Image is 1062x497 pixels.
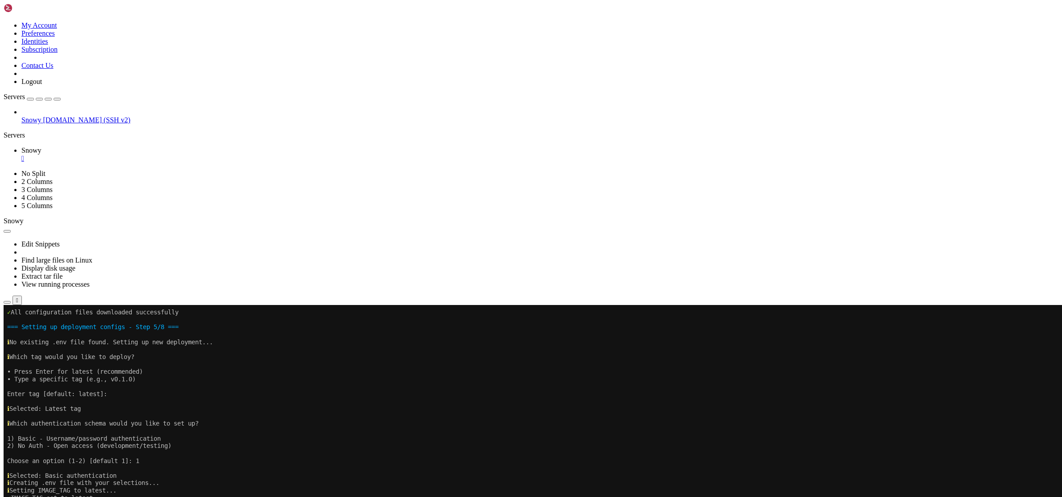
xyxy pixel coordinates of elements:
span: 0.0s [321,360,336,367]
span: ⠏ [7,419,12,426]
span: 24.0s [58,382,76,389]
span: 24.0s [87,390,104,397]
span: Snowy [4,217,23,225]
a: My Account [21,21,57,29]
x-row: Choose an option (1-2) [default 1]: 1 [4,152,945,160]
a: Preferences [21,29,55,37]
x-row: web_server Pulling [4,368,945,375]
a: 2 Columns [21,178,53,185]
a: Snowy [DOMAIN_NAME] (SSH v2) [21,116,1058,124]
x-row: Basic authentication enabled in configuration [4,196,945,204]
x-row: Selected: Latest tag [4,100,945,108]
span: ✓ [4,293,7,300]
x-row: Setting IMAGE_TAG to latest... [4,182,945,189]
x-row: cache Pulling [4,405,945,412]
x-row: index Pulling [4,382,945,390]
x-row: IMAGE_TAG set to latest [4,189,945,197]
x-row: Enter tag [default: latest]: [4,85,945,93]
x-row: nginx Pulling [4,419,945,427]
span: ℹ [4,48,6,55]
x-row: relational_db Pulling [4,390,945,397]
span: • Advanced authentication (OAuth, [PERSON_NAME], etc.) [4,234,196,241]
span: ℹ [4,167,6,174]
a: 4 Columns [21,194,53,201]
x-row: Creating .env file with your selections... [4,174,945,182]
span: [DOMAIN_NAME] (SSH v2) [43,116,130,124]
span: 24.0s [58,419,76,426]
span: 24.0s [115,412,133,419]
x-row: 1) Basic - Username/password authentication [4,130,945,138]
span: ✓ [4,204,7,211]
a: Servers [4,93,61,100]
x-row: Which authentication schema would you like to set up? [4,115,945,122]
div:  [16,297,18,304]
span: Snowy [21,146,41,154]
x-row: Port 3000 is available [4,286,945,293]
x-row: No existing .env file found. Setting up new deployment... [4,33,945,41]
x-row: inference_model_server Skipped - Image is already being pulled by indexing_model_server [4,360,945,368]
span: === Checking for available ports - Step 6/8 === [4,271,171,278]
x-row: Which tag would you like to deploy? [4,48,945,56]
a: View running processes [21,280,90,288]
span: ⠏ [7,397,12,404]
span: ℹ [4,286,6,293]
span: ✓ [4,189,7,196]
span: ℹ [4,338,6,345]
x-row: Using port 3000 for nginx [4,293,945,301]
span: ℹ [4,219,6,226]
a: No Split [21,170,46,177]
a: Logout [21,78,42,85]
li: Snowy [DOMAIN_NAME] (SSH v2) [21,108,1058,124]
x-row: background Skipped - Image is already being pulled by api_server [4,352,945,360]
span: ⠏ [7,390,12,397]
span: Servers [4,93,25,100]
x-row: [+] Pulling 2/10 [4,345,945,353]
a: Display disk usage [21,264,75,272]
span: • Domain settings (for production) [4,249,125,256]
span: ℹ [4,226,6,234]
a: Edit Snippets [21,240,60,248]
span: ⠏ [7,382,12,389]
x-row: Selected: Basic authentication [4,167,945,175]
a: 3 Columns [21,186,53,193]
span: ℹ [4,174,6,181]
span: • Press Enter for latest (recommended) [4,63,139,70]
span: ℹ [4,323,6,330]
x-row: .env file created with your preferences [4,204,945,212]
span: • AI model configuration [4,241,89,248]
a: Snowy [21,146,1058,163]
div: Servers [4,131,1058,139]
span: === Pulling Docker images - Step 7/8 === [4,308,146,315]
x-row: You can customize it later for: [4,226,945,234]
span: ℹ [4,115,6,122]
span: ⠏ [7,368,12,375]
span: ✔ [7,360,11,367]
span: ℹ [4,100,6,107]
a: 5 Columns [21,202,53,209]
span: === Setting up deployment configs - Step 5/8 === [4,18,175,25]
span: 0.0s [239,352,254,359]
span: 24.0s [76,375,94,382]
x-row: This may take several minutes depending on your internet connection... [4,323,945,330]
x-row: [PERSON_NAME] Pulling [4,397,945,405]
x-row: 2) No Auth - Open access (development/testing) [4,137,945,145]
x-row: api_server Pulling [4,375,945,382]
a: Find large files on Linux [21,256,92,264]
x-row: IMPORTANT: The .env file has been configured with your selections. [4,219,945,226]
span: Snowy [21,116,41,124]
div: (0, 57) [4,427,7,434]
a: Identities [21,38,48,45]
a: Contact Us [21,62,54,69]
span: ✓ [4,4,7,11]
a:  [21,155,1058,163]
span: ✓ [4,196,7,204]
x-row: Downloading Docker images (this may take a while)... [4,338,945,345]
span: ℹ [4,33,6,41]
x-row: indexing_model_server Pulling [4,412,945,419]
a: Subscription [21,46,58,53]
span: ⠏ [7,405,12,412]
button:  [12,296,22,305]
span: 24.0s [87,397,104,404]
x-row: All configuration files downloaded successfully [4,4,945,11]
